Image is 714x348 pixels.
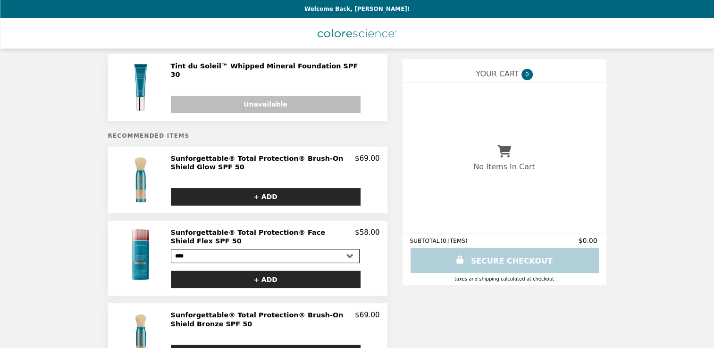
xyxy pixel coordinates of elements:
[304,6,410,12] p: Welcome Back, [PERSON_NAME]!
[355,228,380,246] p: $58.00
[108,133,387,139] h5: Recommended Items
[410,238,441,244] span: SUBTOTAL
[318,24,397,43] img: Brand Logo
[115,154,169,206] img: Sunforgettable® Total Protection® Brush-On Shield Glow SPF 50
[578,237,598,244] span: $0.00
[171,228,355,246] h2: Sunforgettable® Total Protection® Face Shield Flex SPF 50
[115,62,169,113] img: Tint du Soleil™ Whipped Mineral Foundation SPF 30
[476,69,519,78] span: YOUR CART
[114,228,169,281] img: Sunforgettable® Total Protection® Face Shield Flex SPF 50
[355,154,380,172] p: $69.00
[440,238,467,244] span: ( 0 ITEMS )
[171,62,373,79] h2: Tint du Soleil™ Whipped Mineral Foundation SPF 30
[171,154,355,172] h2: Sunforgettable® Total Protection® Brush-On Shield Glow SPF 50
[521,69,533,80] span: 0
[473,162,535,171] p: No Items In Cart
[171,311,355,328] h2: Sunforgettable® Total Protection® Brush-On Shield Bronze SPF 50
[171,249,360,263] select: Select a product variant
[171,271,361,288] button: + ADD
[355,311,380,328] p: $69.00
[410,276,599,282] div: Taxes and Shipping calculated at checkout
[171,188,361,206] button: + ADD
